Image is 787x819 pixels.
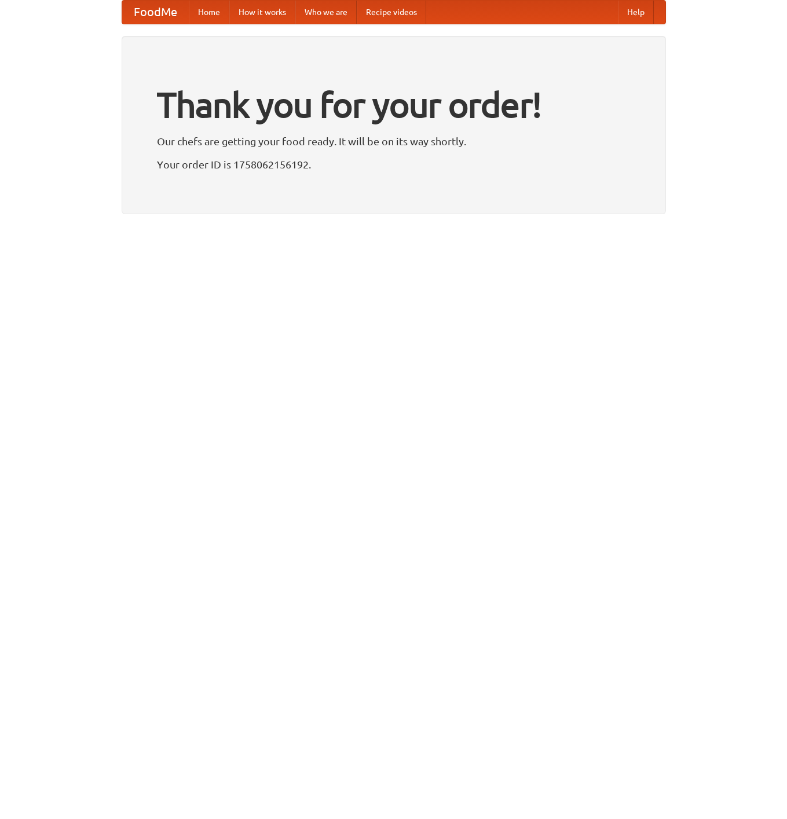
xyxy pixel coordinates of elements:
a: FoodMe [122,1,189,24]
a: How it works [229,1,295,24]
p: Your order ID is 1758062156192. [157,156,631,173]
a: Home [189,1,229,24]
p: Our chefs are getting your food ready. It will be on its way shortly. [157,133,631,150]
h1: Thank you for your order! [157,77,631,133]
a: Who we are [295,1,357,24]
a: Help [618,1,654,24]
a: Recipe videos [357,1,426,24]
